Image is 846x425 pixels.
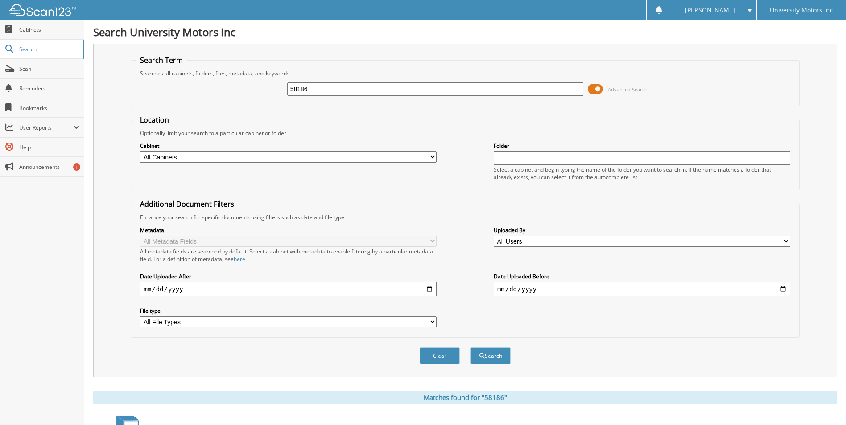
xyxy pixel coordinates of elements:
span: [PERSON_NAME] [685,8,735,13]
span: Help [19,143,79,151]
span: Cabinets [19,26,79,33]
a: here [234,255,245,263]
label: Metadata [140,226,437,234]
div: Searches all cabinets, folders, files, metadata, and keywords [136,69,794,77]
input: end [494,282,790,296]
span: Scan [19,65,79,73]
label: Uploaded By [494,226,790,234]
legend: Search Term [136,55,187,65]
legend: Additional Document Filters [136,199,239,209]
span: Bookmarks [19,104,79,112]
label: Folder [494,142,790,150]
label: Cabinet [140,142,437,150]
span: Announcements [19,163,79,171]
input: start [140,282,437,296]
img: scan123-logo-white.svg [9,4,76,16]
div: Select a cabinet and begin typing the name of the folder you want to search in. If the name match... [494,166,790,181]
label: File type [140,307,437,315]
label: Date Uploaded Before [494,273,790,280]
label: Date Uploaded After [140,273,437,280]
span: University Motors Inc [770,8,833,13]
div: 1 [73,163,80,171]
span: Advanced Search [608,86,648,93]
span: Search [19,45,78,53]
button: Clear [420,347,460,364]
h1: Search University Motors Inc [93,25,837,39]
div: Enhance your search for specific documents using filters such as date and file type. [136,213,794,221]
legend: Location [136,115,173,125]
span: Reminders [19,85,79,92]
div: Optionally limit your search to a particular cabinet or folder [136,129,794,137]
div: Matches found for "58186" [93,391,837,404]
span: User Reports [19,124,73,131]
button: Search [470,347,511,364]
div: All metadata fields are searched by default. Select a cabinet with metadata to enable filtering b... [140,248,437,263]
